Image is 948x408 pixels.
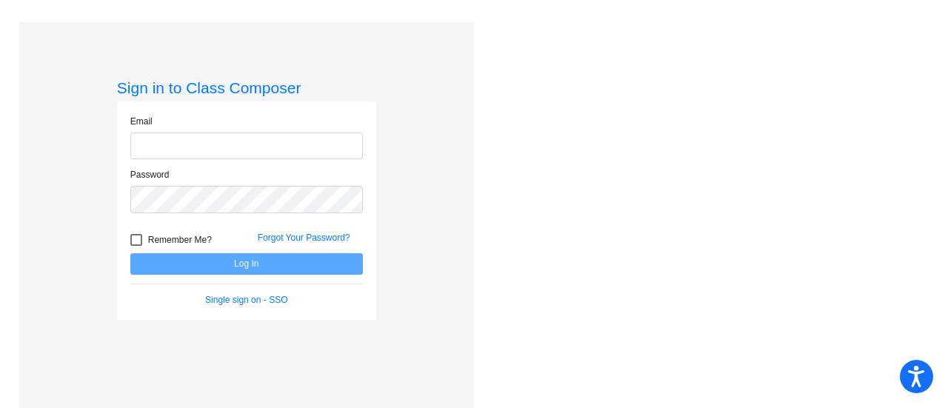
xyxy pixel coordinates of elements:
[148,231,212,249] span: Remember Me?
[205,295,287,305] a: Single sign on - SSO
[117,78,376,97] h3: Sign in to Class Composer
[130,168,170,181] label: Password
[130,253,363,275] button: Log In
[258,233,350,243] a: Forgot Your Password?
[130,115,153,128] label: Email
